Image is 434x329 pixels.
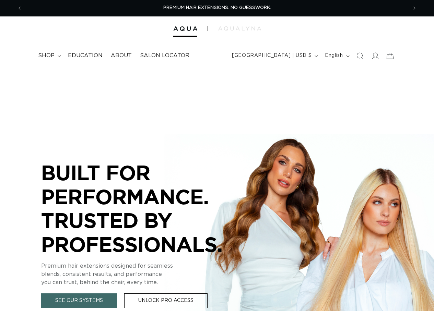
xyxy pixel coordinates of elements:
[34,48,64,63] summary: shop
[352,48,367,63] summary: Search
[173,26,197,31] img: Aqua Hair Extensions
[64,48,107,63] a: Education
[136,48,193,63] a: Salon Locator
[107,48,136,63] a: About
[218,26,261,31] img: aqualyna.com
[232,52,312,59] span: [GEOGRAPHIC_DATA] | USD $
[163,5,271,10] span: PREMIUM HAIR EXTENSIONS. NO GUESSWORK.
[111,52,132,59] span: About
[325,52,343,59] span: English
[41,293,117,308] a: See Our Systems
[41,161,247,256] p: BUILT FOR PERFORMANCE. TRUSTED BY PROFESSIONALS.
[68,52,103,59] span: Education
[228,49,321,62] button: [GEOGRAPHIC_DATA] | USD $
[38,52,55,59] span: shop
[140,52,189,59] span: Salon Locator
[124,293,208,308] a: Unlock Pro Access
[407,2,422,15] button: Next announcement
[321,49,352,62] button: English
[12,2,27,15] button: Previous announcement
[41,262,247,287] p: Premium hair extensions designed for seamless blends, consistent results, and performance you can...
